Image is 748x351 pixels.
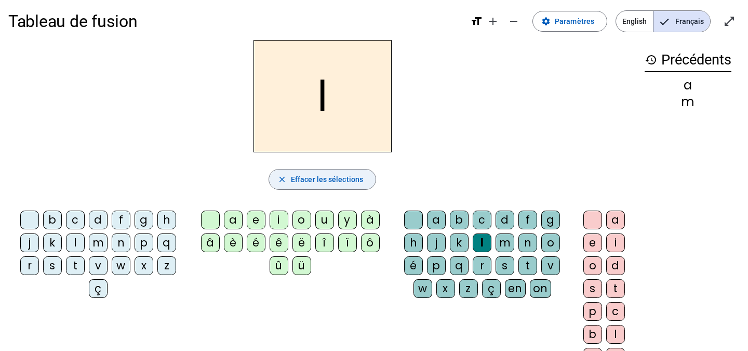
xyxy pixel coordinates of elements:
[253,40,392,152] h2: l
[270,256,288,275] div: û
[66,211,85,229] div: c
[89,211,108,229] div: d
[135,233,153,252] div: p
[606,233,625,252] div: i
[583,279,602,298] div: s
[135,256,153,275] div: x
[530,279,551,298] div: on
[518,211,537,229] div: f
[224,211,243,229] div: a
[270,233,288,252] div: ê
[427,256,446,275] div: p
[427,233,446,252] div: j
[315,211,334,229] div: u
[450,233,469,252] div: k
[269,169,376,190] button: Effacer les sélections
[473,211,491,229] div: c
[518,233,537,252] div: n
[247,211,265,229] div: e
[43,233,62,252] div: k
[532,11,607,32] button: Paramètres
[413,279,432,298] div: w
[89,279,108,298] div: ç
[112,233,130,252] div: n
[583,302,602,321] div: p
[291,173,363,186] span: Effacer les sélections
[427,211,446,229] div: a
[606,256,625,275] div: d
[541,233,560,252] div: o
[645,48,731,72] h3: Précédents
[361,211,380,229] div: à
[338,233,357,252] div: ï
[404,256,423,275] div: é
[470,15,483,28] mat-icon: format_size
[719,11,740,32] button: Entrer en plein écran
[541,17,551,26] mat-icon: settings
[606,325,625,344] div: l
[583,256,602,275] div: o
[606,302,625,321] div: c
[361,233,380,252] div: ô
[645,54,657,66] mat-icon: history
[473,256,491,275] div: r
[338,211,357,229] div: y
[66,233,85,252] div: l
[450,256,469,275] div: q
[483,11,503,32] button: Augmenter la taille de la police
[157,211,176,229] div: h
[292,211,311,229] div: o
[496,233,514,252] div: m
[616,11,653,32] span: English
[43,256,62,275] div: s
[606,211,625,229] div: a
[518,256,537,275] div: t
[496,211,514,229] div: d
[20,233,39,252] div: j
[43,211,62,229] div: b
[224,233,243,252] div: è
[112,211,130,229] div: f
[292,256,311,275] div: ü
[436,279,455,298] div: x
[292,233,311,252] div: ë
[645,96,731,108] div: m
[606,279,625,298] div: t
[507,15,520,28] mat-icon: remove
[482,279,501,298] div: ç
[496,256,514,275] div: s
[487,15,499,28] mat-icon: add
[315,233,334,252] div: î
[541,256,560,275] div: v
[8,5,462,38] h1: Tableau de fusion
[247,233,265,252] div: é
[505,279,526,298] div: en
[201,233,220,252] div: â
[450,211,469,229] div: b
[503,11,524,32] button: Diminuer la taille de la police
[723,15,736,28] mat-icon: open_in_full
[473,233,491,252] div: l
[653,11,710,32] span: Français
[157,233,176,252] div: q
[583,233,602,252] div: e
[135,211,153,229] div: g
[270,211,288,229] div: i
[583,325,602,344] div: b
[112,256,130,275] div: w
[277,175,287,184] mat-icon: close
[89,256,108,275] div: v
[66,256,85,275] div: t
[541,211,560,229] div: g
[157,256,176,275] div: z
[645,79,731,92] div: a
[89,233,108,252] div: m
[555,15,594,28] span: Paramètres
[404,233,423,252] div: h
[20,256,39,275] div: r
[616,10,711,32] mat-button-toggle-group: Language selection
[459,279,478,298] div: z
